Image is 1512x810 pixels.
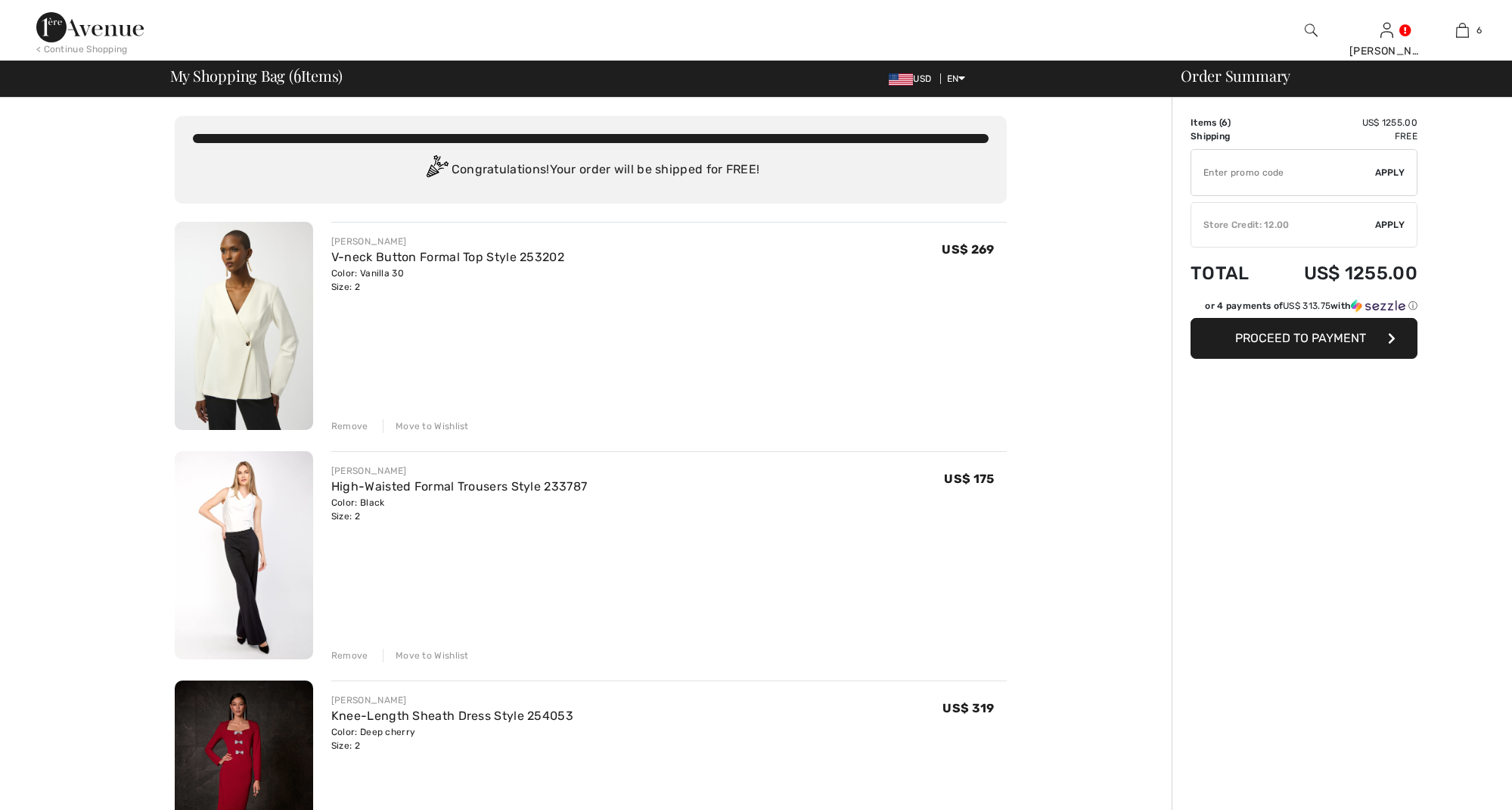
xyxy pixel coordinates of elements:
span: USD [889,73,937,84]
img: Congratulation2.svg [421,155,452,185]
span: US$ 313.75 [1283,301,1330,311]
div: Color: Black Size: 2 [331,496,587,523]
img: V-neck Button Formal Top Style 253202 [175,222,313,430]
div: Order Summary [1163,68,1503,83]
div: Move to Wishlist [383,649,469,662]
span: Apply [1375,166,1405,179]
div: Remove [331,419,368,433]
td: US$ 1255.00 [1268,116,1417,129]
div: Color: Vanilla 30 Size: 2 [331,266,564,294]
span: 6 [1222,117,1228,128]
img: My Info [1380,21,1393,39]
img: My Bag [1456,21,1469,39]
span: US$ 269 [942,242,994,257]
span: US$ 175 [944,472,994,486]
img: High-Waisted Formal Trousers Style 233787 [175,451,313,659]
div: [PERSON_NAME] [331,235,564,248]
div: < Continue Shopping [36,42,128,56]
td: Total [1191,248,1268,299]
span: EN [947,73,966,84]
a: 6 [1425,21,1499,39]
a: Sign In [1380,23,1393,37]
div: Congratulations! Your order will be shipped for FREE! [193,155,989,185]
img: search the website [1305,21,1318,39]
button: Proceed to Payment [1191,318,1417,359]
div: or 4 payments of with [1205,299,1417,313]
td: Items ( ) [1191,116,1268,129]
span: 6 [1476,23,1482,37]
div: Color: Deep cherry Size: 2 [331,725,573,752]
div: [PERSON_NAME] [331,464,587,478]
td: Free [1268,129,1417,143]
a: Knee-Length Sheath Dress Style 254053 [331,709,573,723]
a: High-Waisted Formal Trousers Style 233787 [331,479,587,494]
span: US$ 319 [942,701,994,715]
a: V-neck Button Formal Top Style 253202 [331,250,564,264]
img: Sezzle [1351,299,1405,313]
td: Shipping [1191,129,1268,143]
div: [PERSON_NAME] [1349,43,1424,59]
span: 6 [293,64,301,84]
div: Remove [331,649,368,662]
input: Promo code [1191,150,1375,195]
span: My Shopping Bag ( Items) [170,68,343,83]
td: US$ 1255.00 [1268,248,1417,299]
span: Proceed to Payment [1235,331,1366,345]
div: [PERSON_NAME] [331,693,573,707]
img: 1ère Avenue [36,12,144,42]
span: Apply [1375,218,1405,232]
img: US Dollar [889,73,913,86]
div: Move to Wishlist [383,419,469,433]
div: Store Credit: 12.00 [1191,218,1375,232]
div: or 4 payments ofUS$ 313.75withSezzle Click to learn more about Sezzle [1191,299,1417,318]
